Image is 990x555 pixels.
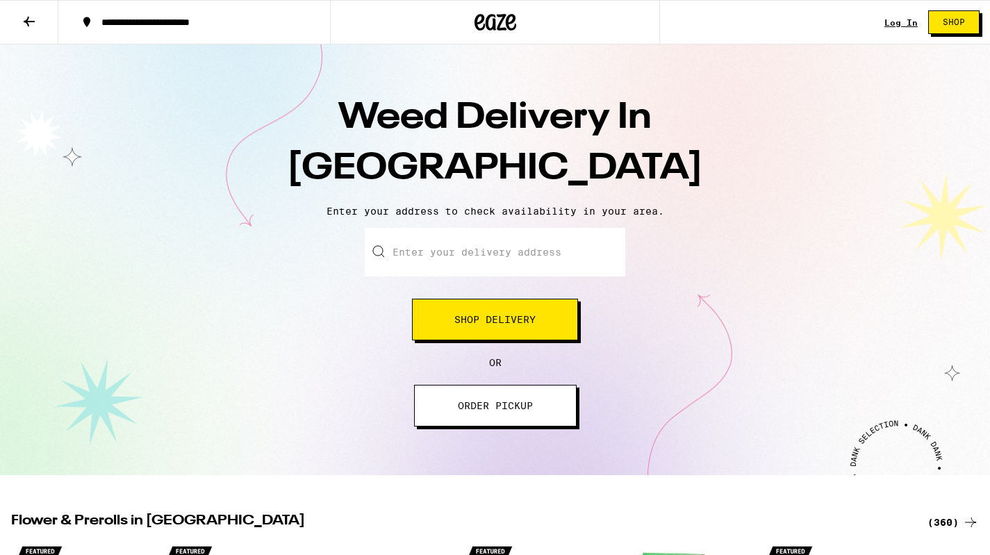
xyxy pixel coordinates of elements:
h1: Weed Delivery In [252,93,739,194]
button: ORDER PICKUP [414,385,577,426]
span: ORDER PICKUP [458,401,533,411]
span: Shop [943,18,965,26]
a: (360) [927,514,979,531]
button: Shop Delivery [412,299,578,340]
h2: Flower & Prerolls in [GEOGRAPHIC_DATA] [11,514,911,531]
span: [GEOGRAPHIC_DATA] [287,151,703,187]
span: Shop Delivery [454,315,536,324]
button: Shop [928,10,980,34]
p: Enter your address to check availability in your area. [14,206,976,217]
span: OR [489,357,502,368]
input: Enter your delivery address [365,228,625,276]
a: Log In [884,18,918,27]
a: Shop [918,10,990,34]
